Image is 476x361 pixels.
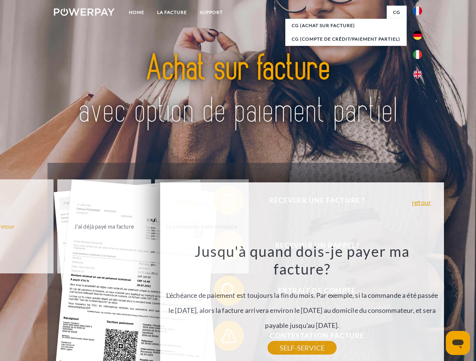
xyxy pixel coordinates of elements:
a: CG [387,6,407,19]
img: title-powerpay_fr.svg [72,36,404,144]
img: en [413,70,422,79]
img: fr [413,6,422,15]
a: Home [122,6,151,19]
a: LA FACTURE [151,6,193,19]
div: L'échéance de paiement est toujours la fin du mois. Par exemple, si la commande a été passée le [... [165,242,440,348]
img: logo-powerpay-white.svg [54,8,115,16]
div: J'ai déjà payé ma facture [62,221,147,231]
a: CG (Compte de crédit/paiement partiel) [285,32,407,46]
img: it [413,50,422,59]
a: retour [412,199,431,206]
a: CG (achat sur facture) [285,19,407,32]
iframe: Bouton de lancement de la fenêtre de messagerie [446,331,470,355]
h3: Jusqu'à quand dois-je payer ma facture? [165,242,440,278]
img: de [413,31,422,40]
a: Support [193,6,229,19]
a: SELF-SERVICE [268,341,337,355]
